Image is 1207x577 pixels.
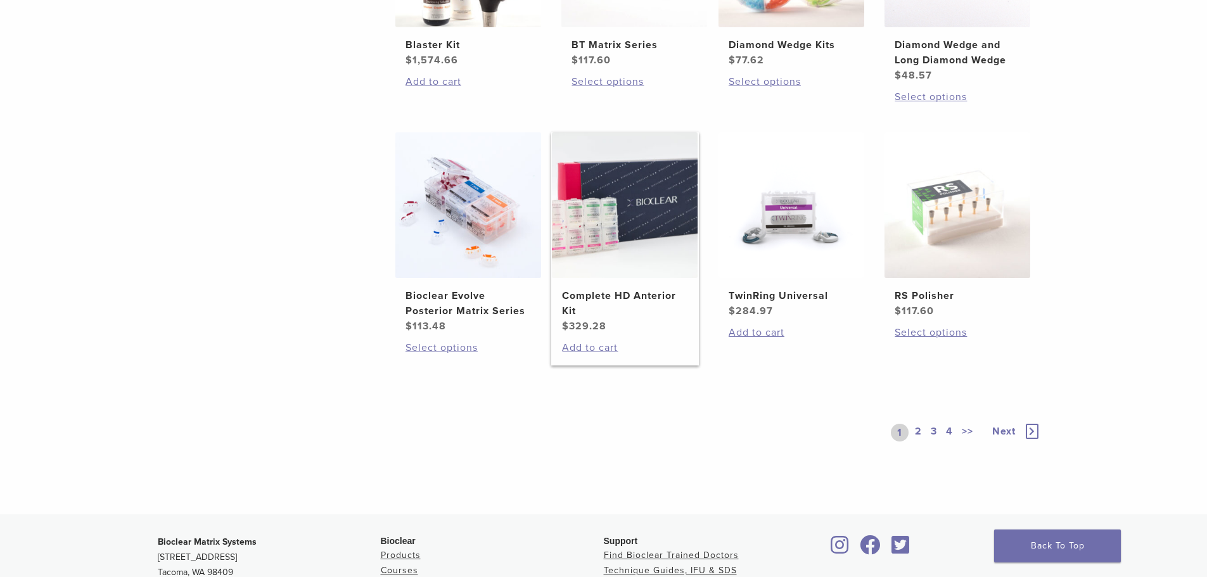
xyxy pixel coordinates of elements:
[928,424,940,441] a: 3
[406,37,531,53] h2: Blaster Kit
[562,320,606,333] bdi: 329.28
[992,425,1016,438] span: Next
[895,288,1020,303] h2: RS Polisher
[729,54,736,67] span: $
[856,543,885,555] a: Bioclear
[895,69,932,82] bdi: 48.57
[381,565,418,576] a: Courses
[959,424,976,441] a: >>
[729,305,736,317] span: $
[381,550,421,561] a: Products
[406,54,458,67] bdi: 1,574.66
[395,132,541,278] img: Bioclear Evolve Posterior Matrix Series
[604,565,737,576] a: Technique Guides, IFU & SDS
[718,132,865,319] a: TwinRing UniversalTwinRing Universal $284.97
[604,550,739,561] a: Find Bioclear Trained Doctors
[729,325,854,340] a: Add to cart: “TwinRing Universal”
[562,320,569,333] span: $
[395,132,542,334] a: Bioclear Evolve Posterior Matrix SeriesBioclear Evolve Posterior Matrix Series $113.48
[827,543,853,555] a: Bioclear
[406,320,412,333] span: $
[572,54,611,67] bdi: 117.60
[406,74,531,89] a: Add to cart: “Blaster Kit”
[562,340,687,355] a: Add to cart: “Complete HD Anterior Kit”
[895,325,1020,340] a: Select options for “RS Polisher”
[884,132,1030,278] img: RS Polisher
[895,69,902,82] span: $
[729,74,854,89] a: Select options for “Diamond Wedge Kits”
[891,424,909,441] a: 1
[895,305,902,317] span: $
[551,132,699,334] a: Complete HD Anterior KitComplete HD Anterior Kit $329.28
[884,132,1031,319] a: RS PolisherRS Polisher $117.60
[406,54,412,67] span: $
[912,424,924,441] a: 2
[381,536,416,546] span: Bioclear
[729,288,854,303] h2: TwinRing Universal
[604,536,638,546] span: Support
[562,288,687,319] h2: Complete HD Anterior Kit
[552,132,698,278] img: Complete HD Anterior Kit
[572,74,697,89] a: Select options for “BT Matrix Series”
[572,54,578,67] span: $
[943,424,955,441] a: 4
[895,37,1020,68] h2: Diamond Wedge and Long Diamond Wedge
[729,37,854,53] h2: Diamond Wedge Kits
[718,132,864,278] img: TwinRing Universal
[729,305,773,317] bdi: 284.97
[572,37,697,53] h2: BT Matrix Series
[406,320,446,333] bdi: 113.48
[895,305,934,317] bdi: 117.60
[895,89,1020,105] a: Select options for “Diamond Wedge and Long Diamond Wedge”
[406,288,531,319] h2: Bioclear Evolve Posterior Matrix Series
[406,340,531,355] a: Select options for “Bioclear Evolve Posterior Matrix Series”
[158,536,257,547] strong: Bioclear Matrix Systems
[729,54,764,67] bdi: 77.62
[994,529,1121,562] a: Back To Top
[888,543,914,555] a: Bioclear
